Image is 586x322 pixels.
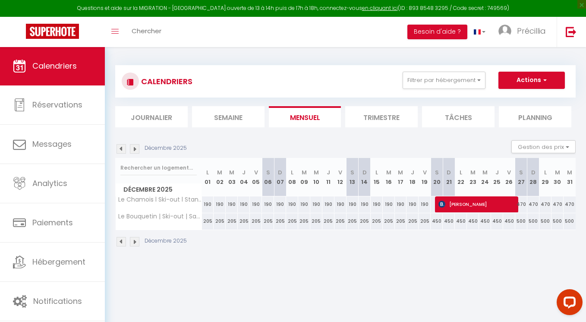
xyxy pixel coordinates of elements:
[338,168,342,177] abbr: V
[406,213,419,229] div: 205
[322,213,334,229] div: 205
[362,4,398,12] a: en cliquant ici
[515,158,527,196] th: 27
[202,213,214,229] div: 205
[359,196,371,212] div: 190
[386,168,391,177] abbr: M
[443,158,455,196] th: 21
[539,196,551,212] div: 470
[274,158,286,196] th: 07
[431,213,443,229] div: 450
[383,213,395,229] div: 205
[145,237,187,245] p: Décembre 2025
[117,196,203,203] span: Le Chamois l Ski-out l Standing
[298,158,310,196] th: 09
[398,168,403,177] abbr: M
[226,213,238,229] div: 205
[116,183,202,196] span: Décembre 2025
[345,106,418,127] li: Trimestre
[422,106,495,127] li: Tâches
[550,286,586,322] iframe: LiveChat chat widget
[132,26,161,35] span: Chercher
[492,17,557,47] a: ... Précillia
[214,158,226,196] th: 02
[202,158,214,196] th: 01
[499,106,571,127] li: Planning
[327,168,330,177] abbr: J
[302,168,307,177] abbr: M
[371,196,383,212] div: 190
[567,168,572,177] abbr: M
[322,158,334,196] th: 11
[470,168,476,177] abbr: M
[269,106,341,127] li: Mensuel
[403,72,485,89] button: Filtrer par hébergement
[347,158,359,196] th: 13
[564,196,576,212] div: 470
[32,139,72,149] span: Messages
[551,158,564,196] th: 30
[527,158,539,196] th: 28
[350,168,354,177] abbr: S
[26,24,79,39] img: Super Booking
[495,168,499,177] abbr: J
[217,168,222,177] abbr: M
[226,158,238,196] th: 03
[544,168,547,177] abbr: L
[214,213,226,229] div: 205
[383,158,395,196] th: 16
[32,60,77,71] span: Calendriers
[503,213,515,229] div: 450
[145,144,187,152] p: Décembre 2025
[491,158,503,196] th: 25
[347,196,359,212] div: 190
[383,196,395,212] div: 190
[479,158,491,196] th: 24
[395,196,407,212] div: 190
[226,196,238,212] div: 190
[467,213,479,229] div: 450
[214,196,226,212] div: 190
[266,168,270,177] abbr: S
[411,168,414,177] abbr: J
[115,106,188,127] li: Journalier
[515,196,527,212] div: 470
[564,213,576,229] div: 500
[491,213,503,229] div: 450
[447,168,451,177] abbr: D
[286,196,298,212] div: 190
[192,106,265,127] li: Semaine
[250,196,262,212] div: 190
[539,213,551,229] div: 500
[206,168,209,177] abbr: L
[322,196,334,212] div: 190
[566,26,577,37] img: logout
[455,213,467,229] div: 450
[117,213,203,220] span: Le Bouquetin | Ski-out | Sauna
[406,196,419,212] div: 190
[334,196,347,212] div: 190
[517,25,546,36] span: Précillia
[482,168,488,177] abbr: M
[32,178,67,189] span: Analytics
[229,168,234,177] abbr: M
[531,168,536,177] abbr: D
[310,158,322,196] th: 10
[515,213,527,229] div: 500
[362,168,367,177] abbr: D
[423,168,427,177] abbr: V
[310,196,322,212] div: 190
[286,213,298,229] div: 205
[419,196,431,212] div: 190
[479,213,491,229] div: 450
[419,213,431,229] div: 205
[431,158,443,196] th: 20
[250,158,262,196] th: 05
[507,168,511,177] abbr: V
[32,217,73,228] span: Paiements
[375,168,378,177] abbr: L
[250,213,262,229] div: 205
[274,213,286,229] div: 205
[498,72,565,89] button: Actions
